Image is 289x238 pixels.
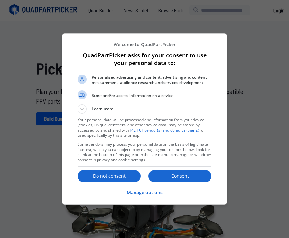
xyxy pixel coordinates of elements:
p: Your personal data will be processed and information from your device (cookies, unique identifier... [78,117,211,138]
button: Do not consent [78,170,141,182]
button: Consent [148,170,211,182]
p: Welcome to QuadPartPicker [78,41,211,47]
span: Store and/or access information on a device [92,93,211,98]
div: QuadPartPicker asks for your consent to use your personal data to: [62,33,227,205]
button: Learn more [78,104,211,114]
p: Consent [148,173,211,179]
h1: QuadPartPicker asks for your consent to use your personal data to: [78,51,211,67]
span: Personalised advertising and content, advertising and content measurement, audience research and ... [92,75,211,85]
a: 142 TCF vendor(s) and 68 ad partner(s) [129,127,199,133]
span: Learn more [92,106,113,114]
p: Do not consent [78,173,141,179]
p: Some vendors may process your personal data on the basis of legitimate interest, which you can ob... [78,142,211,163]
button: Manage options [127,186,163,200]
p: Manage options [127,189,163,196]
